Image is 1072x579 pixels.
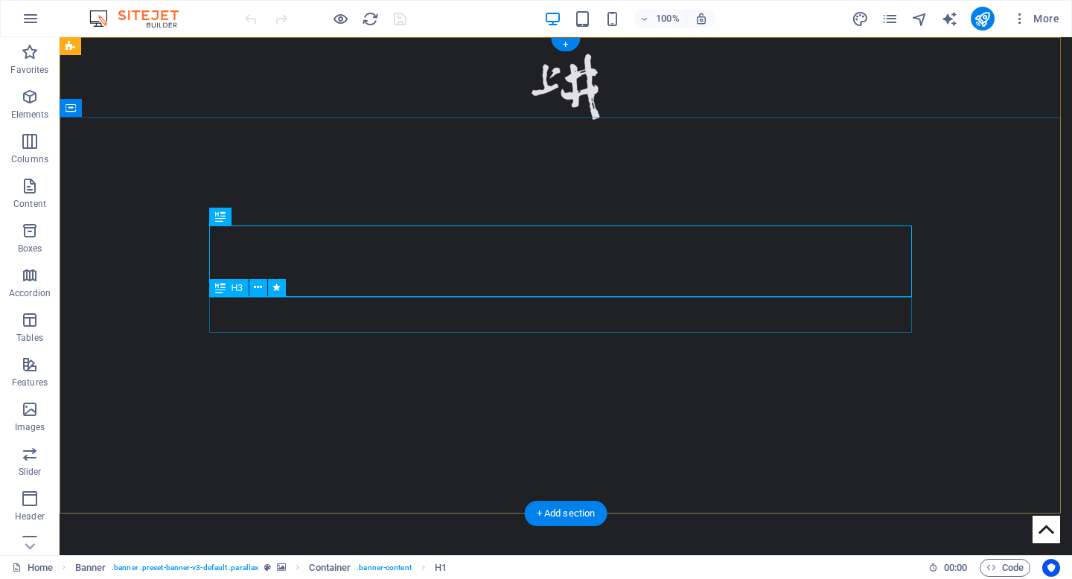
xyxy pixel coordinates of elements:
button: Usercentrics [1042,559,1060,577]
span: Click to select. Double-click to edit [309,559,351,577]
p: Images [15,421,45,433]
p: Elements [11,109,49,121]
button: text_generator [941,10,959,28]
button: publish [971,7,995,31]
span: H3 [232,284,243,292]
h6: Session time [928,559,968,577]
span: . banner-content [357,559,411,577]
p: Slider [19,466,42,478]
button: navigator [911,10,929,28]
span: More [1012,11,1059,26]
h6: 100% [656,10,680,28]
button: Code [980,559,1030,577]
p: Tables [16,332,43,344]
div: + [551,38,580,51]
button: design [852,10,870,28]
i: Pages (Ctrl+Alt+S) [881,10,899,28]
i: Reload page [362,10,379,28]
span: . banner .preset-banner-v3-default .parallax [112,559,258,577]
i: On resize automatically adjust zoom level to fit chosen device. [695,12,708,25]
div: + Add section [525,501,607,526]
span: 00 00 [944,559,967,577]
span: Click to select. Double-click to edit [75,559,106,577]
p: Accordion [9,287,51,299]
p: Boxes [18,243,42,255]
p: Favorites [10,64,48,76]
i: This element contains a background [277,563,286,572]
a: Click to cancel selection. Double-click to open Pages [12,559,53,577]
p: Content [13,198,46,210]
button: reload [361,10,379,28]
p: Columns [11,153,48,165]
span: Click to select. Double-click to edit [435,559,447,577]
button: More [1006,7,1065,31]
i: Design (Ctrl+Alt+Y) [852,10,869,28]
button: pages [881,10,899,28]
span: : [954,562,957,573]
i: Navigator [911,10,928,28]
i: AI Writer [941,10,958,28]
button: 100% [634,10,686,28]
nav: breadcrumb [75,559,447,577]
i: Publish [974,10,991,28]
p: Features [12,377,48,388]
img: Editor Logo [86,10,197,28]
button: Click here to leave preview mode and continue editing [331,10,349,28]
i: This element is a customizable preset [264,563,271,572]
p: Header [15,511,45,522]
span: Code [986,559,1024,577]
